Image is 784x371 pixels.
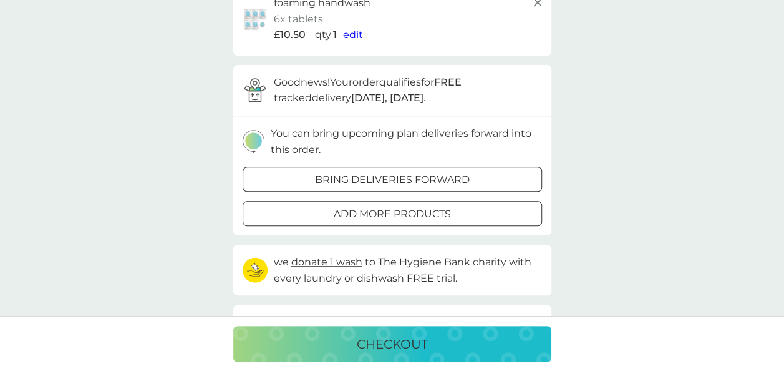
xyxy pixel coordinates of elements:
[334,206,451,222] p: add more products
[434,76,462,88] strong: FREE
[274,74,542,106] p: Good news! Your order qualifies for tracked delivery .
[271,126,542,157] p: You can bring upcoming plan deliveries forward into this order.
[315,27,331,43] p: qty
[351,92,423,104] strong: [DATE], [DATE]
[291,256,362,268] span: donate 1 wash
[315,172,470,188] p: bring deliveries forward
[343,27,363,43] button: edit
[274,254,542,286] p: we to The Hygiene Bank charity with every laundry or dishwash FREE trial.
[243,167,542,192] button: bring deliveries forward
[243,130,264,153] img: delivery-schedule.svg
[233,326,551,362] button: checkout
[357,334,428,354] p: checkout
[343,29,363,41] span: edit
[274,27,306,43] span: £10.50
[333,27,337,43] p: 1
[243,201,542,226] button: add more products
[274,11,323,27] p: 6x tablets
